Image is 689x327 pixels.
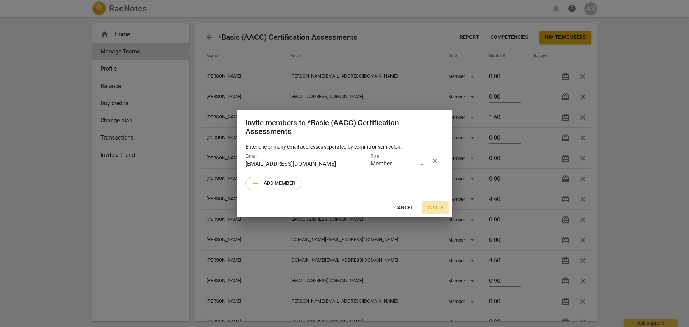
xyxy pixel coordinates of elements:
[252,179,260,188] span: add
[431,157,439,165] span: close
[252,179,295,188] span: Add member
[371,159,426,170] div: Member
[371,154,379,158] label: Role
[245,154,257,158] label: E-mail
[389,201,419,214] button: Cancel
[245,177,301,190] button: Add
[422,201,449,214] button: Invite
[428,204,444,211] span: Invite
[394,204,413,211] span: Cancel
[245,143,444,151] p: Enter one or many email addresses separated by comma or semicolon.
[245,118,444,136] h2: Invite members to *Basic (AACC) Certification Assessments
